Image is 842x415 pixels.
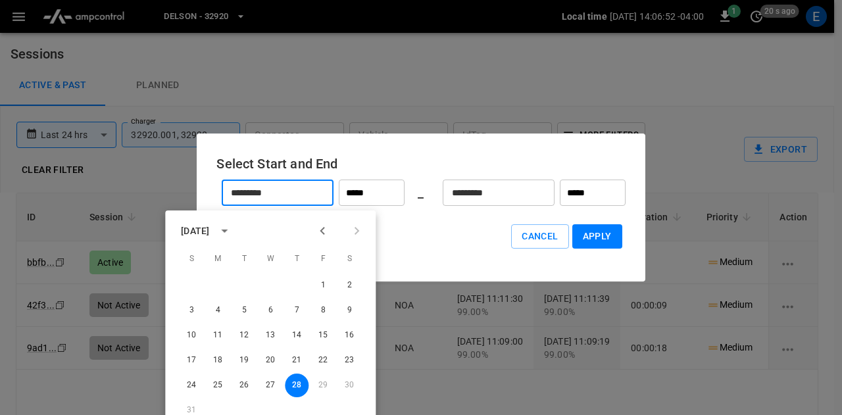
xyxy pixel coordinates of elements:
[337,349,361,372] button: 23
[311,246,335,272] span: Friday
[285,349,309,372] button: 21
[259,246,282,272] span: Wednesday
[180,374,203,397] button: 24
[181,224,209,238] div: [DATE]
[180,246,203,272] span: Sunday
[311,220,334,242] button: Previous month
[337,246,361,272] span: Saturday
[311,274,335,297] button: 1
[572,224,622,249] button: Apply
[232,299,256,322] button: 5
[180,349,203,372] button: 17
[206,324,230,347] button: 11
[337,274,361,297] button: 2
[259,349,282,372] button: 20
[232,349,256,372] button: 19
[511,224,568,249] button: Cancel
[285,324,309,347] button: 14
[180,299,203,322] button: 3
[259,374,282,397] button: 27
[213,220,235,242] button: calendar view is open, switch to year view
[259,299,282,322] button: 6
[232,374,256,397] button: 26
[232,246,256,272] span: Tuesday
[206,349,230,372] button: 18
[311,324,335,347] button: 15
[337,299,361,322] button: 9
[259,324,282,347] button: 13
[285,246,309,272] span: Thursday
[216,153,625,174] h6: Select Start and End
[206,374,230,397] button: 25
[206,299,230,322] button: 4
[311,299,335,322] button: 8
[337,324,361,347] button: 16
[418,182,424,203] h6: _
[285,299,309,322] button: 7
[180,324,203,347] button: 10
[232,324,256,347] button: 12
[285,374,309,397] button: 28
[206,246,230,272] span: Monday
[311,349,335,372] button: 22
